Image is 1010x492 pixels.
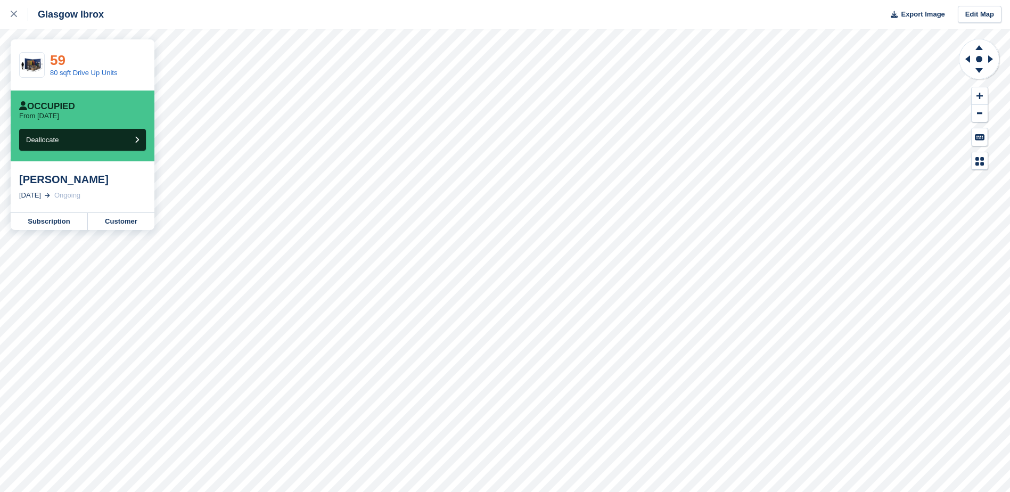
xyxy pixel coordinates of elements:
[884,6,945,23] button: Export Image
[972,105,988,122] button: Zoom Out
[45,193,50,198] img: arrow-right-light-icn-cde0832a797a2874e46488d9cf13f60e5c3a73dbe684e267c42b8395dfbc2abf.svg
[19,129,146,151] button: Deallocate
[972,87,988,105] button: Zoom In
[901,9,945,20] span: Export Image
[54,190,80,201] div: Ongoing
[958,6,1001,23] a: Edit Map
[88,213,154,230] a: Customer
[26,136,59,144] span: Deallocate
[20,56,44,75] img: 80-sqft-container.jpg
[19,173,146,186] div: [PERSON_NAME]
[19,190,41,201] div: [DATE]
[972,152,988,170] button: Map Legend
[50,52,65,68] a: 59
[50,69,117,77] a: 80 sqft Drive Up Units
[11,213,88,230] a: Subscription
[28,8,104,21] div: Glasgow Ibrox
[972,128,988,146] button: Keyboard Shortcuts
[19,101,75,112] div: Occupied
[19,112,59,120] p: From [DATE]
